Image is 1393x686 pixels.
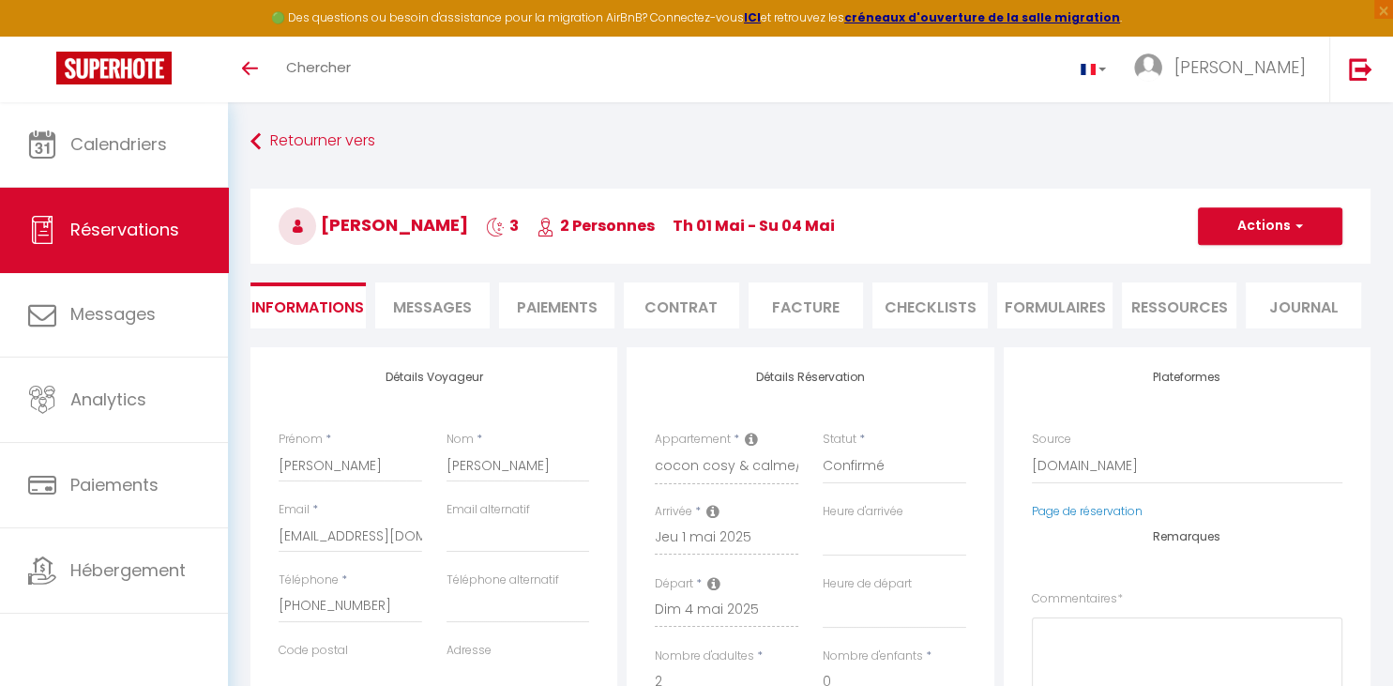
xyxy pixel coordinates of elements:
[823,431,856,449] label: Statut
[655,371,965,384] h4: Détails Réservation
[447,642,492,660] label: Adresse
[70,558,186,582] span: Hébergement
[393,297,472,318] span: Messages
[655,575,693,593] label: Départ
[844,9,1120,25] a: créneaux d'ouverture de la salle migration
[1032,530,1342,543] h4: Remarques
[624,282,739,328] li: Contrat
[1032,371,1342,384] h4: Plateformes
[1122,282,1237,328] li: Ressources
[1349,57,1372,81] img: logout
[272,37,365,102] a: Chercher
[250,125,1370,159] a: Retourner vers
[1198,207,1342,245] button: Actions
[279,431,323,449] label: Prénom
[279,371,589,384] h4: Détails Voyageur
[279,501,310,519] label: Email
[1032,590,1123,608] label: Commentaires
[70,302,156,326] span: Messages
[655,503,692,521] label: Arrivée
[486,215,519,236] span: 3
[997,282,1113,328] li: FORMULAIRES
[823,648,923,665] label: Nombre d'enfants
[447,572,559,589] label: Téléphone alternatif
[1246,282,1361,328] li: Journal
[673,215,835,236] span: Th 01 Mai - Su 04 Mai
[749,282,864,328] li: Facture
[70,218,179,241] span: Réservations
[744,9,761,25] a: ICI
[279,213,468,236] span: [PERSON_NAME]
[1174,55,1306,79] span: [PERSON_NAME]
[70,132,167,156] span: Calendriers
[823,503,903,521] label: Heure d'arrivée
[279,572,339,589] label: Téléphone
[537,215,655,236] span: 2 Personnes
[1032,431,1071,449] label: Source
[70,388,146,411] span: Analytics
[447,431,474,449] label: Nom
[447,501,530,519] label: Email alternatif
[56,52,172,84] img: Super Booking
[499,282,614,328] li: Paiements
[279,642,348,660] label: Code postal
[15,8,71,64] button: Ouvrir le widget de chat LiveChat
[1134,53,1162,82] img: ...
[823,575,912,593] label: Heure de départ
[1032,503,1143,519] a: Page de réservation
[655,648,754,665] label: Nombre d'adultes
[1120,37,1329,102] a: ... [PERSON_NAME]
[70,473,159,496] span: Paiements
[872,282,988,328] li: CHECKLISTS
[286,57,351,77] span: Chercher
[655,431,731,449] label: Appartement
[250,282,366,328] li: Informations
